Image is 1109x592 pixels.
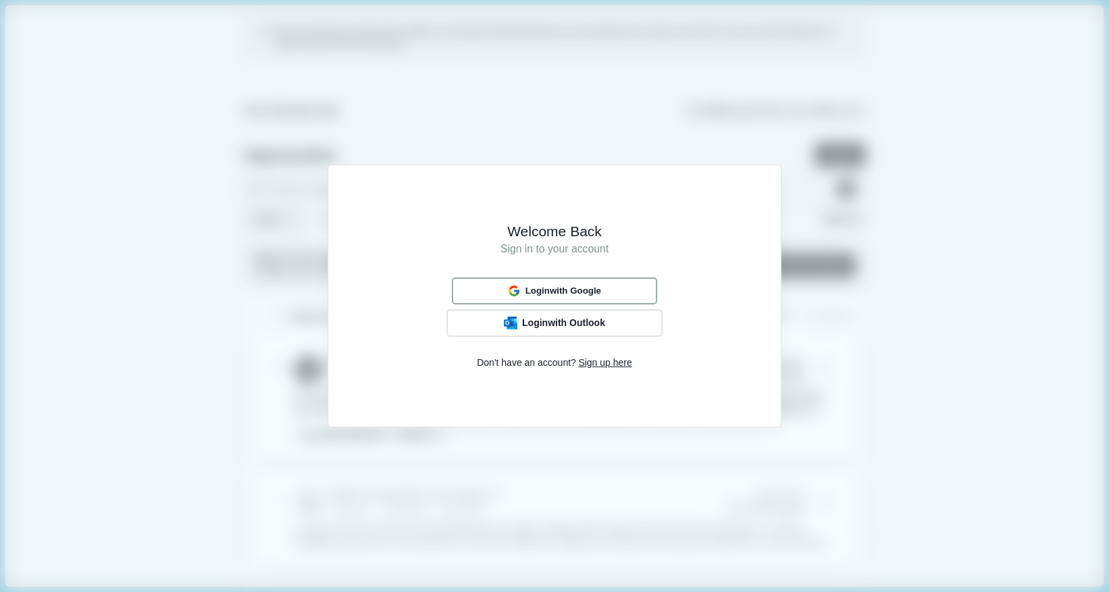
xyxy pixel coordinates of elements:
span: Login with Outlook [522,317,605,329]
button: Outlook LogoLoginwith Outlook [446,309,663,336]
h1: Welcome Back [347,222,762,241]
span: Sign up here [578,356,631,370]
img: Outlook Logo [504,317,517,329]
h1: Sign in to your account [347,241,762,258]
button: Loginwith Google [452,277,657,304]
span: Don't have an account? [477,356,576,370]
span: Login with Google [525,286,601,296]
